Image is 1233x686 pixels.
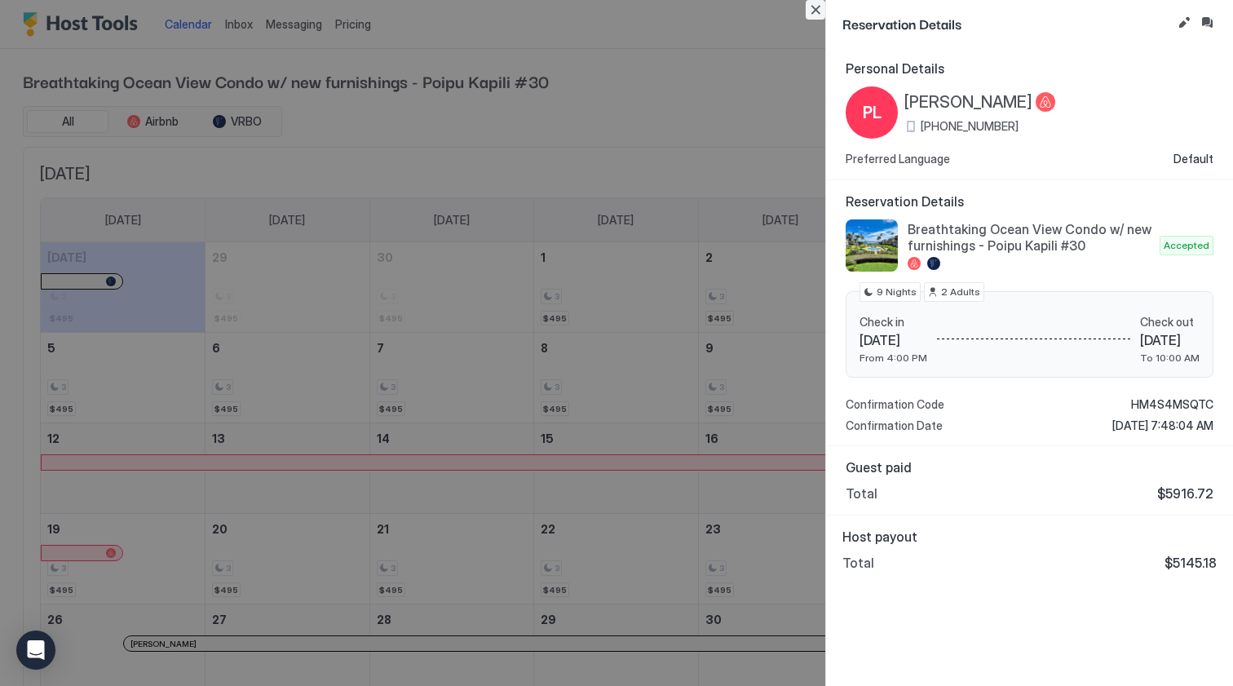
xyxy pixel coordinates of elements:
[941,285,980,299] span: 2 Adults
[1173,152,1213,166] span: Default
[1112,418,1213,433] span: [DATE] 7:48:04 AM
[1164,555,1217,571] span: $5145.18
[846,485,877,502] span: Total
[904,92,1032,113] span: [PERSON_NAME]
[921,119,1019,134] span: [PHONE_NUMBER]
[1140,315,1200,330] span: Check out
[16,631,55,670] div: Open Intercom Messenger
[846,152,950,166] span: Preferred Language
[877,285,917,299] span: 9 Nights
[1140,332,1200,348] span: [DATE]
[846,397,944,412] span: Confirmation Code
[842,13,1171,33] span: Reservation Details
[842,529,1217,545] span: Host payout
[846,418,943,433] span: Confirmation Date
[846,219,898,272] div: listing image
[842,555,874,571] span: Total
[846,60,1213,77] span: Personal Details
[1140,352,1200,364] span: To 10:00 AM
[860,315,927,330] span: Check in
[1197,13,1217,33] button: Inbox
[1164,238,1209,253] span: Accepted
[860,332,927,348] span: [DATE]
[1174,13,1194,33] button: Edit reservation
[846,459,1213,476] span: Guest paid
[1157,485,1213,502] span: $5916.72
[846,193,1213,210] span: Reservation Details
[860,352,927,364] span: From 4:00 PM
[908,221,1153,254] span: Breathtaking Ocean View Condo w/ new furnishings - Poipu Kapili #30
[1131,397,1213,412] span: HM4S4MSQTC
[863,100,882,125] span: PL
